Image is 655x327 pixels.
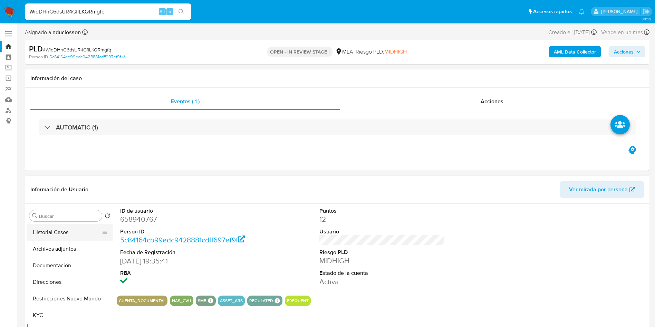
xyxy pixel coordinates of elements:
h1: Información de Usuario [30,186,88,193]
button: AML Data Collector [549,46,601,57]
dt: Estado de la cuenta [319,269,445,277]
dt: ID de usuario [120,207,246,215]
p: OPEN - IN REVIEW STAGE I [267,47,333,57]
span: Vence en un mes [601,29,643,36]
span: Eventos ( 1 ) [171,97,200,105]
input: Buscar usuario o caso... [25,7,191,16]
button: Acciones [609,46,645,57]
b: AML Data Collector [554,46,596,57]
button: search-icon [174,7,188,17]
button: Documentación [27,257,113,274]
span: Alt [160,8,165,15]
button: Ver mirada por persona [560,181,644,198]
span: - [598,28,600,37]
span: Asignado a [25,29,81,36]
div: MLA [335,48,353,56]
p: nicolas.duclosson@mercadolibre.com [601,8,640,15]
button: KYC [27,307,113,324]
b: nduclosson [51,28,81,36]
dt: Puntos [319,207,445,215]
h3: AUTOMATIC (1) [56,124,98,131]
dd: MIDHIGH [319,256,445,266]
div: AUTOMATIC (1) [39,119,636,135]
dt: RBA [120,269,246,277]
a: 5c84164cb99edc9428881cdff697ef9f [49,54,125,60]
dd: 12 [319,214,445,224]
span: Accesos rápidos [533,8,572,15]
button: Direcciones [27,274,113,290]
input: Buscar [39,213,99,219]
dd: 658940767 [120,214,246,224]
span: MIDHIGH [384,48,407,56]
h1: Información del caso [30,75,644,82]
span: Riesgo PLD: [356,48,407,56]
a: Notificaciones [579,9,585,15]
b: Person ID [29,54,48,60]
span: s [169,8,171,15]
button: Volver al orden por defecto [105,213,110,221]
dd: Activa [319,277,445,287]
dt: Person ID [120,228,246,235]
div: Creado el: [DATE] [548,28,597,37]
b: PLD [29,43,43,54]
button: Restricciones Nuevo Mundo [27,290,113,307]
button: Historial Casos [27,224,107,241]
button: Archivos adjuntos [27,241,113,257]
a: Salir [643,8,650,15]
dd: [DATE] 19:35:41 [120,256,246,266]
span: Ver mirada por persona [569,181,628,198]
dt: Usuario [319,228,445,235]
button: Buscar [32,213,38,219]
span: Acciones [481,97,503,105]
a: 5c84164cb99edc9428881cdff697ef9f [120,235,245,245]
span: Acciones [614,46,634,57]
span: # WidDHnG6dsUR4GflLKQRmgfq [43,46,111,53]
dt: Fecha de Registración [120,249,246,256]
dt: Riesgo PLD [319,249,445,256]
